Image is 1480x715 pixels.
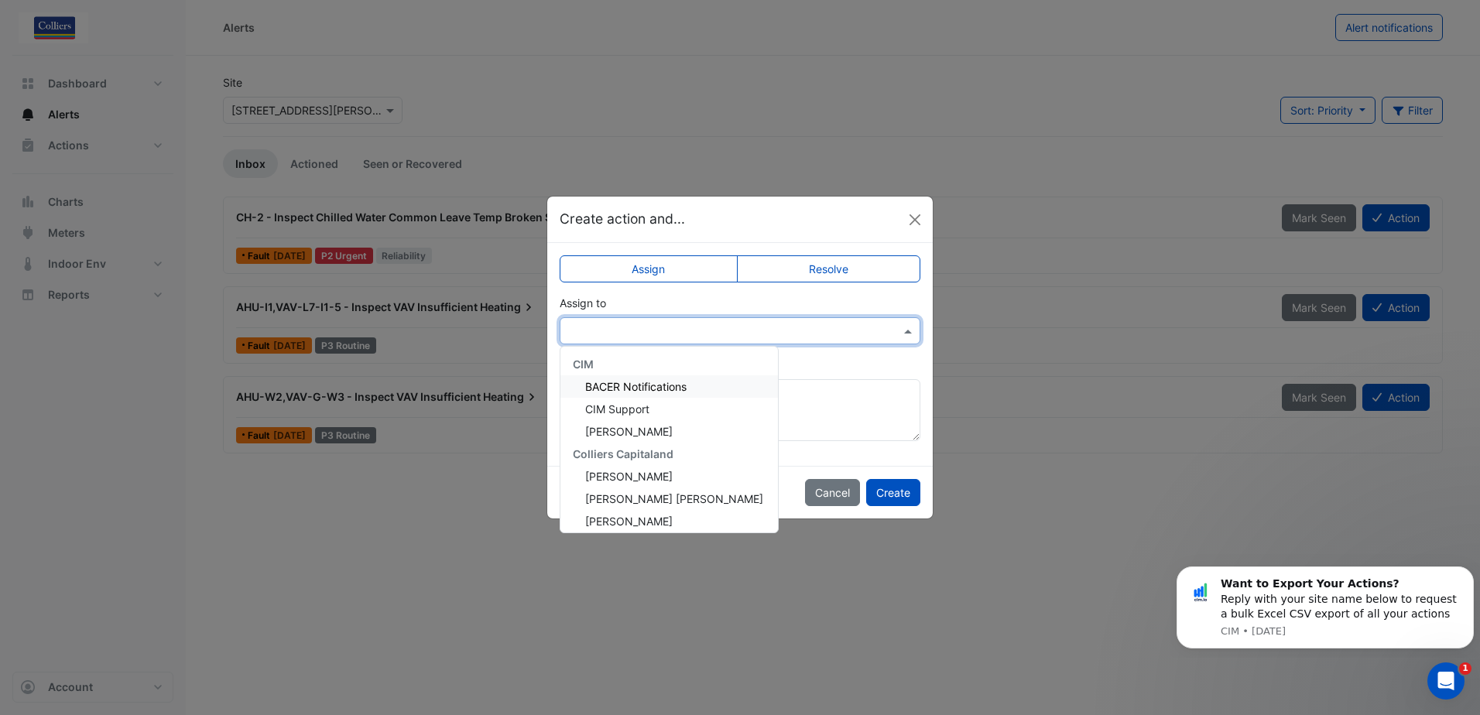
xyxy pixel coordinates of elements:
span: BACER Notifications [585,380,687,393]
label: Assign to [560,295,606,311]
span: [PERSON_NAME] [585,515,673,528]
label: Resolve [737,255,921,282]
label: Assign [560,255,738,282]
button: Close [903,208,927,231]
button: Create [866,479,920,506]
iframe: Intercom notifications message [1170,552,1480,658]
h5: Create action and... [560,209,685,229]
span: CIM Support [585,402,649,416]
span: 1 [1459,662,1471,675]
span: CIM [573,357,594,371]
span: [PERSON_NAME] [585,425,673,438]
span: Colliers Capitaland [573,447,673,460]
span: [PERSON_NAME] [PERSON_NAME] [585,492,763,505]
iframe: Intercom live chat [1427,662,1465,700]
button: Cancel [805,479,860,506]
span: [PERSON_NAME] [585,470,673,483]
div: Options List [560,347,778,532]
